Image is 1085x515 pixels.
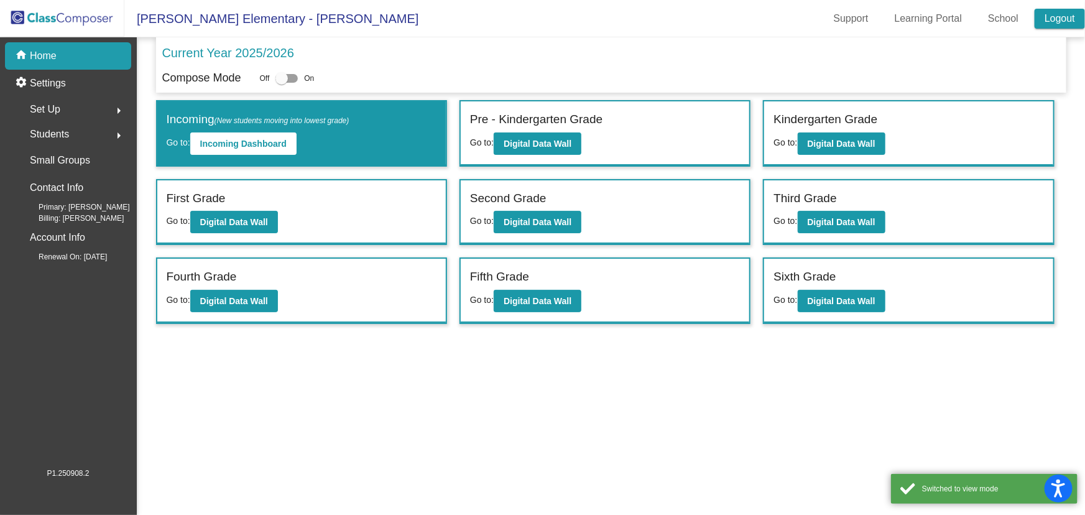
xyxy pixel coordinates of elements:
a: Logout [1035,9,1085,29]
label: Incoming [167,111,349,129]
span: Go to: [773,216,797,226]
b: Digital Data Wall [808,139,875,149]
span: Go to: [773,295,797,305]
button: Digital Data Wall [190,290,278,312]
label: Pre - Kindergarten Grade [470,111,603,129]
button: Incoming Dashboard [190,132,297,155]
a: Learning Portal [885,9,972,29]
p: Settings [30,76,66,91]
mat-icon: settings [15,76,30,91]
b: Digital Data Wall [504,139,571,149]
label: Fifth Grade [470,268,529,286]
label: Kindergarten Grade [773,111,877,129]
p: Current Year 2025/2026 [162,44,294,62]
p: Contact Info [30,179,83,197]
label: Fourth Grade [167,268,237,286]
span: Go to: [167,216,190,226]
span: Set Up [30,101,60,118]
button: Digital Data Wall [494,132,581,155]
b: Digital Data Wall [504,217,571,227]
span: Billing: [PERSON_NAME] [19,213,124,224]
mat-icon: arrow_right [111,103,126,118]
b: Digital Data Wall [808,217,875,227]
button: Digital Data Wall [190,211,278,233]
mat-icon: home [15,49,30,63]
label: First Grade [167,190,226,208]
label: Third Grade [773,190,836,208]
p: Compose Mode [162,70,241,86]
span: Go to: [167,137,190,147]
span: Go to: [470,295,494,305]
span: (New students moving into lowest grade) [215,116,349,125]
span: On [304,73,314,84]
b: Digital Data Wall [200,296,268,306]
label: Second Grade [470,190,547,208]
span: Go to: [470,216,494,226]
span: Renewal On: [DATE] [19,251,107,262]
p: Small Groups [30,152,90,169]
p: Account Info [30,229,85,246]
span: Off [260,73,270,84]
div: Switched to view mode [922,483,1068,494]
span: Go to: [470,137,494,147]
span: [PERSON_NAME] Elementary - [PERSON_NAME] [124,9,418,29]
span: Students [30,126,69,143]
button: Digital Data Wall [798,290,885,312]
b: Incoming Dashboard [200,139,287,149]
span: Go to: [167,295,190,305]
button: Digital Data Wall [494,290,581,312]
b: Digital Data Wall [808,296,875,306]
mat-icon: arrow_right [111,128,126,143]
span: Go to: [773,137,797,147]
span: Primary: [PERSON_NAME] [19,202,130,213]
b: Digital Data Wall [504,296,571,306]
button: Digital Data Wall [798,132,885,155]
a: Support [824,9,879,29]
p: Home [30,49,57,63]
b: Digital Data Wall [200,217,268,227]
button: Digital Data Wall [798,211,885,233]
button: Digital Data Wall [494,211,581,233]
a: School [978,9,1028,29]
label: Sixth Grade [773,268,836,286]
